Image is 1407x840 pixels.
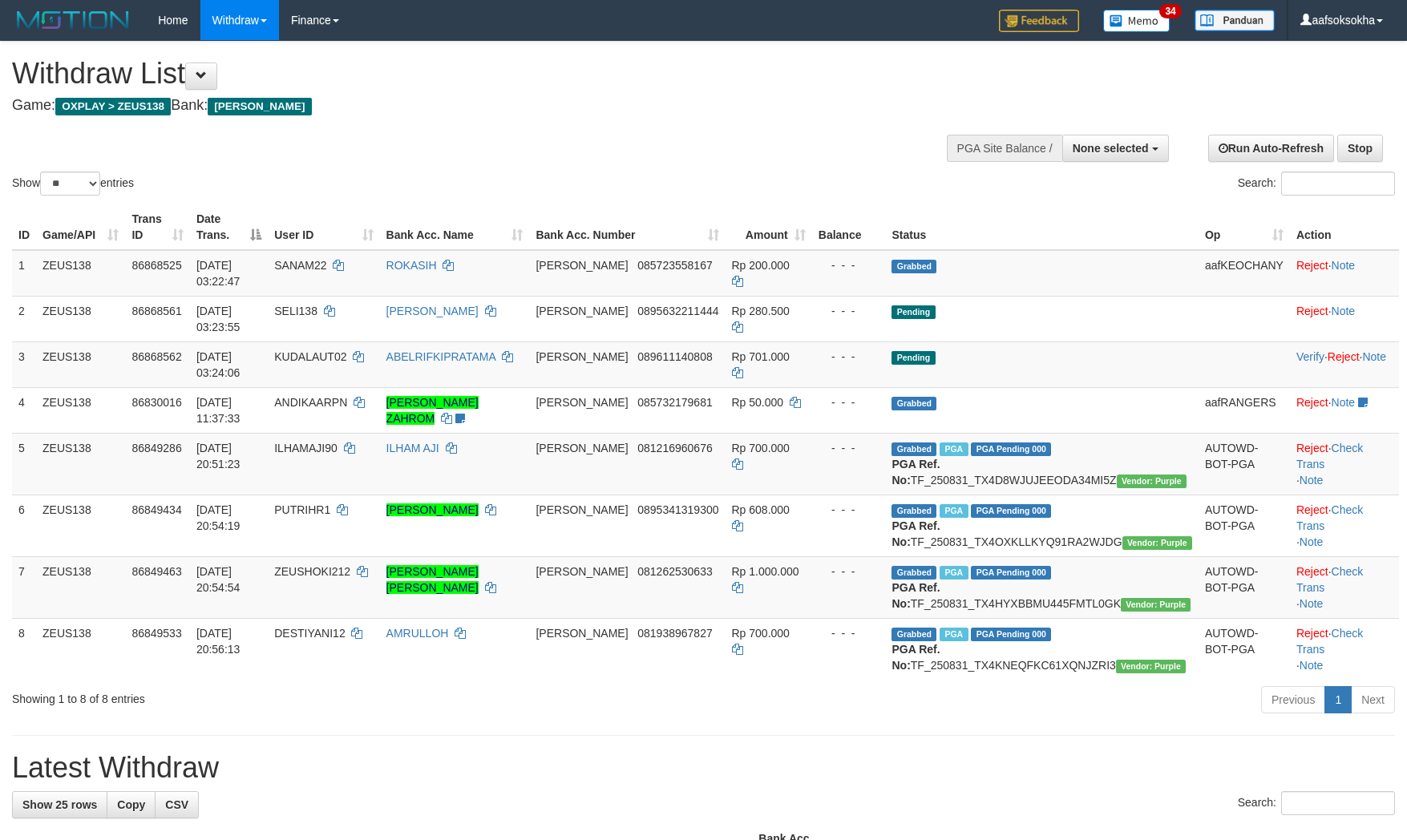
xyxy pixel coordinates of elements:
span: [PERSON_NAME] [208,98,311,115]
td: ZEUS138 [36,296,125,341]
a: AMRULLOH [386,627,449,640]
span: [DATE] 20:51:23 [196,442,241,470]
td: ZEUS138 [36,618,125,680]
a: [PERSON_NAME] [386,305,479,317]
span: 86849286 [131,442,181,454]
a: Reject [1296,259,1328,272]
span: SELI138 [274,305,317,317]
td: aafRANGERS [1199,387,1290,433]
span: [DATE] 20:54:54 [196,565,241,594]
td: AUTOWD-BOT-PGA [1199,495,1290,556]
span: Rp 608.000 [732,503,790,516]
h4: Game: Bank: [12,98,922,114]
b: PGA Ref. No: [892,519,940,548]
b: PGA Ref. No: [892,581,940,610]
span: Copy 0895632211444 to clipboard [637,305,718,317]
a: Note [1300,535,1324,548]
span: OXPLAY > ZEUS138 [55,98,171,115]
th: Op: activate to sort column ascending [1199,204,1290,250]
span: Vendor URL: https://trx4.1velocity.biz [1117,475,1187,488]
a: Previous [1261,686,1325,713]
a: Note [1300,659,1324,672]
th: Trans ID: activate to sort column ascending [125,204,190,250]
td: · · [1290,556,1399,618]
td: ZEUS138 [36,387,125,433]
span: Rp 200.000 [732,259,790,272]
a: CSV [155,791,199,818]
span: Rp 700.000 [732,627,790,640]
a: Run Auto-Refresh [1208,135,1334,162]
th: Bank Acc. Number: activate to sort column ascending [529,204,725,250]
span: Copy 081938967827 to clipboard [637,627,712,640]
span: Pending [892,351,935,365]
td: · · [1290,618,1399,680]
td: AUTOWD-BOT-PGA [1199,433,1290,495]
td: TF_250831_TX4OXKLLKYQ91RA2WJDG [885,495,1198,556]
img: panduan.png [1195,10,1275,31]
th: Game/API: activate to sort column ascending [36,204,125,250]
span: Grabbed [892,566,936,580]
span: [PERSON_NAME] [536,396,628,409]
td: ZEUS138 [36,495,125,556]
a: Reject [1296,305,1328,317]
td: ZEUS138 [36,433,125,495]
a: Next [1351,686,1395,713]
td: · [1290,250,1399,297]
span: [DATE] 20:56:13 [196,627,241,656]
input: Search: [1281,172,1395,196]
label: Search: [1238,791,1395,815]
td: 6 [12,495,36,556]
span: 86849434 [131,503,181,516]
span: Vendor URL: https://trx4.1velocity.biz [1116,660,1186,673]
span: [DATE] 03:24:06 [196,350,241,379]
div: - - - [819,440,879,456]
a: Reject [1296,503,1328,516]
input: Search: [1281,791,1395,815]
th: User ID: activate to sort column ascending [268,204,379,250]
span: PGA Pending [971,566,1051,580]
a: Reject [1296,627,1328,640]
span: [PERSON_NAME] [536,305,628,317]
a: Check Trans [1296,503,1363,532]
a: Copy [107,791,156,818]
a: Note [1300,474,1324,487]
span: 86868561 [131,305,181,317]
td: ZEUS138 [36,556,125,618]
span: [PERSON_NAME] [536,259,628,272]
th: Balance [812,204,886,250]
span: Copy 085723558167 to clipboard [637,259,712,272]
td: TF_250831_TX4KNEQFKC61XQNJZRI3 [885,618,1198,680]
span: [PERSON_NAME] [536,565,628,578]
a: Check Trans [1296,627,1363,656]
a: Reject [1296,396,1328,409]
td: · · [1290,433,1399,495]
span: 86868562 [131,350,181,363]
span: Rp 700.000 [732,442,790,454]
span: SANAM22 [274,259,326,272]
a: Note [1332,396,1356,409]
a: [PERSON_NAME] ZAHROM [386,396,479,425]
span: [PERSON_NAME] [536,627,628,640]
td: 5 [12,433,36,495]
div: Showing 1 to 8 of 8 entries [12,685,574,707]
span: Marked by aafRornrotha [940,566,968,580]
span: KUDALAUT02 [274,350,346,363]
span: Grabbed [892,260,936,273]
span: None selected [1073,142,1149,155]
span: Grabbed [892,442,936,456]
span: Grabbed [892,397,936,410]
span: [PERSON_NAME] [536,350,628,363]
td: · [1290,387,1399,433]
span: Marked by aafRornrotha [940,442,968,456]
span: [PERSON_NAME] [536,503,628,516]
td: 8 [12,618,36,680]
a: Reject [1296,442,1328,454]
a: [PERSON_NAME] [PERSON_NAME] [386,565,479,594]
td: TF_250831_TX4D8WJUJEEODA34MI5Z [885,433,1198,495]
div: - - - [819,502,879,518]
td: · · [1290,495,1399,556]
span: PUTRIHR1 [274,503,330,516]
span: Vendor URL: https://trx4.1velocity.biz [1122,536,1192,550]
span: Vendor URL: https://trx4.1velocity.biz [1121,598,1191,612]
a: Show 25 rows [12,791,107,818]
